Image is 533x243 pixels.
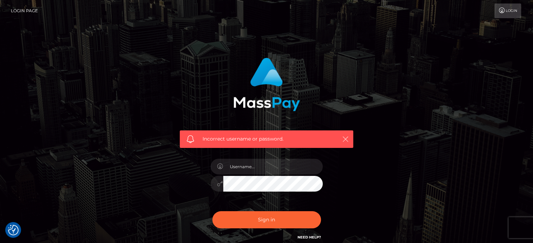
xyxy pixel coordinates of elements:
[223,159,323,174] input: Username...
[298,235,321,240] a: Need Help?
[233,58,300,111] img: MassPay Login
[212,211,321,228] button: Sign in
[8,225,19,235] button: Consent Preferences
[494,3,521,18] a: Login
[8,225,19,235] img: Revisit consent button
[203,135,330,143] span: Incorrect username or password.
[11,3,38,18] a: Login Page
